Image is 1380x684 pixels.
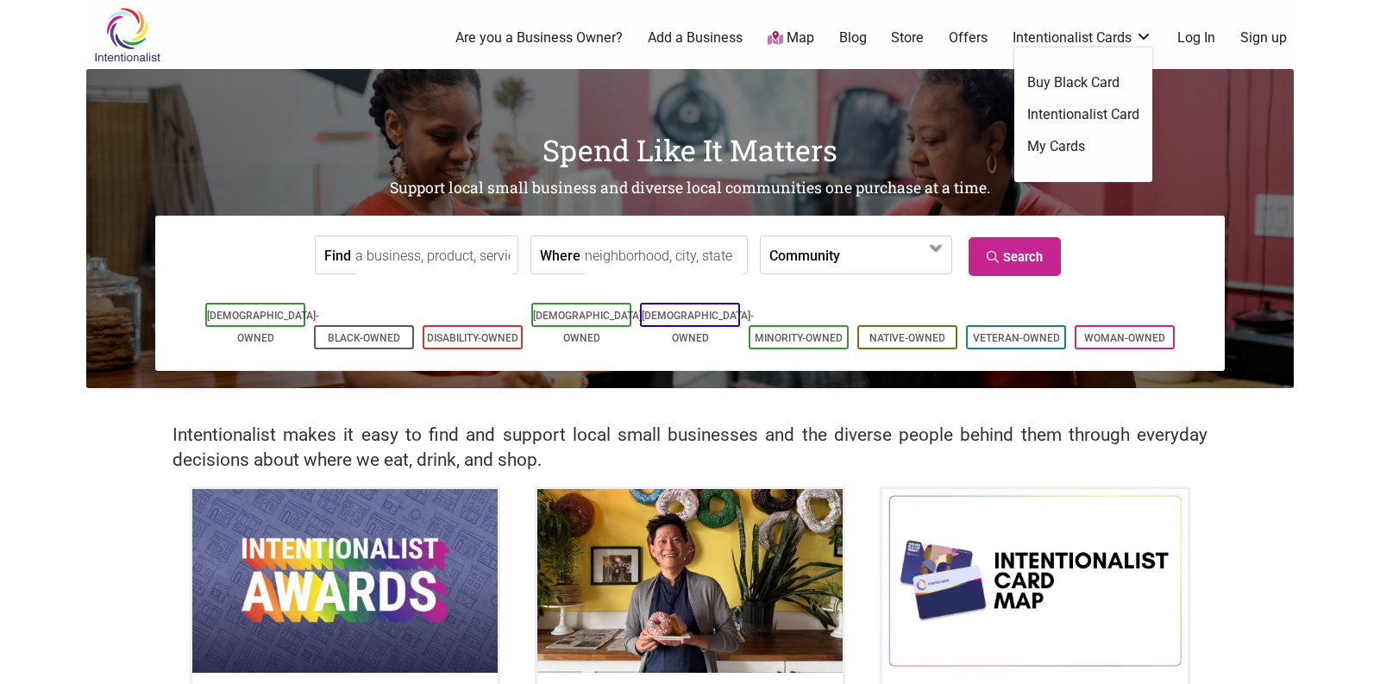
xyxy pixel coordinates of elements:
a: Intentionalist Card [1027,105,1139,124]
a: Native-Owned [869,332,945,344]
a: Buy Black Card [1027,73,1139,92]
a: My Cards [1027,137,1139,156]
a: [DEMOGRAPHIC_DATA]-Owned [533,310,645,344]
h2: Intentionalist makes it easy to find and support local small businesses and the diverse people be... [172,423,1207,473]
a: Map [768,28,814,48]
a: Disability-Owned [427,332,518,344]
h1: Spend Like It Matters [86,129,1294,171]
label: Community [769,236,840,273]
a: [DEMOGRAPHIC_DATA]-Owned [207,310,319,344]
a: Offers [949,28,988,47]
img: Intentionalist [86,7,168,63]
img: Intentionalist Awards [192,489,498,672]
a: Store [891,28,924,47]
label: Where [540,236,580,273]
input: a business, product, service [355,236,513,275]
img: Intentionalist Card Map [882,489,1188,672]
a: Log In [1177,28,1215,47]
h2: Support local small business and diverse local communities one purchase at a time. [86,178,1294,199]
a: [DEMOGRAPHIC_DATA]-Owned [642,310,754,344]
a: Sign up [1240,28,1287,47]
a: Search [969,237,1061,276]
a: Are you a Business Owner? [455,28,623,47]
a: Woman-Owned [1084,332,1165,344]
a: Veteran-Owned [973,332,1060,344]
a: Intentionalist Cards [1013,28,1152,47]
a: Add a Business [648,28,743,47]
input: neighborhood, city, state [585,236,743,275]
img: King Donuts - Hong Chhuor [537,489,843,672]
a: Blog [839,28,867,47]
a: Minority-Owned [755,332,843,344]
label: Find [324,236,351,273]
a: Black-Owned [328,332,400,344]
